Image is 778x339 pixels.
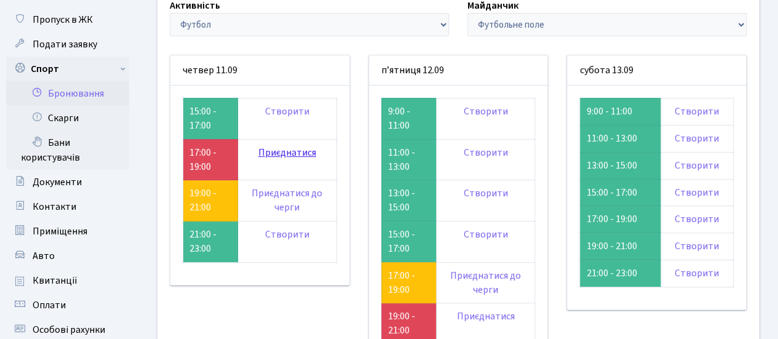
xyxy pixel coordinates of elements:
[580,179,661,206] td: 15:00 - 17:00
[265,228,309,241] a: Створити
[183,221,238,263] td: 21:00 - 23:00
[33,200,76,213] span: Контакти
[675,266,719,280] a: Створити
[170,55,349,86] div: четвер 11.09
[580,152,661,179] td: 13:00 - 15:00
[252,186,322,214] a: Приєднатися до черги
[381,221,436,263] td: 15:00 - 17:00
[33,38,97,51] span: Подати заявку
[675,132,719,145] a: Створити
[388,269,415,297] a: 17:00 - 19:00
[675,186,719,199] a: Створити
[456,309,514,323] a: Приєднатися
[580,260,661,287] td: 21:00 - 23:00
[183,98,238,139] td: 15:00 - 17:00
[33,13,93,26] span: Пропуск в ЖК
[580,233,661,260] td: 19:00 - 21:00
[6,7,129,32] a: Пропуск в ЖК
[265,105,309,118] a: Створити
[463,186,507,200] a: Створити
[33,323,105,337] span: Особові рахунки
[6,170,129,194] a: Документи
[580,125,661,152] td: 11:00 - 13:00
[6,32,129,57] a: Подати заявку
[450,269,521,297] a: Приєднатися до черги
[463,105,507,118] a: Створити
[675,159,719,172] a: Створити
[381,180,436,221] td: 13:00 - 15:00
[381,139,436,180] td: 11:00 - 13:00
[189,146,216,173] a: 17:00 - 19:00
[33,249,55,263] span: Авто
[6,293,129,317] a: Оплати
[258,146,316,159] a: Приєднатися
[33,225,87,238] span: Приміщення
[580,206,661,233] td: 17:00 - 19:00
[6,194,129,219] a: Контакти
[6,130,129,170] a: Бани користувачів
[675,239,719,253] a: Створити
[6,219,129,244] a: Приміщення
[675,212,719,226] a: Створити
[6,244,129,268] a: Авто
[6,268,129,293] a: Квитанції
[189,186,216,214] a: 19:00 - 21:00
[33,175,82,189] span: Документи
[388,309,415,337] a: 19:00 - 21:00
[6,81,129,106] a: Бронювання
[381,98,436,139] td: 9:00 - 11:00
[6,106,129,130] a: Скарги
[6,57,129,81] a: Спорт
[567,55,746,86] div: субота 13.09
[369,55,548,86] div: п’ятниця 12.09
[580,98,661,125] td: 9:00 - 11:00
[33,298,66,312] span: Оплати
[463,146,507,159] a: Створити
[675,105,719,118] a: Створити
[33,274,77,287] span: Квитанції
[463,228,507,241] a: Створити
